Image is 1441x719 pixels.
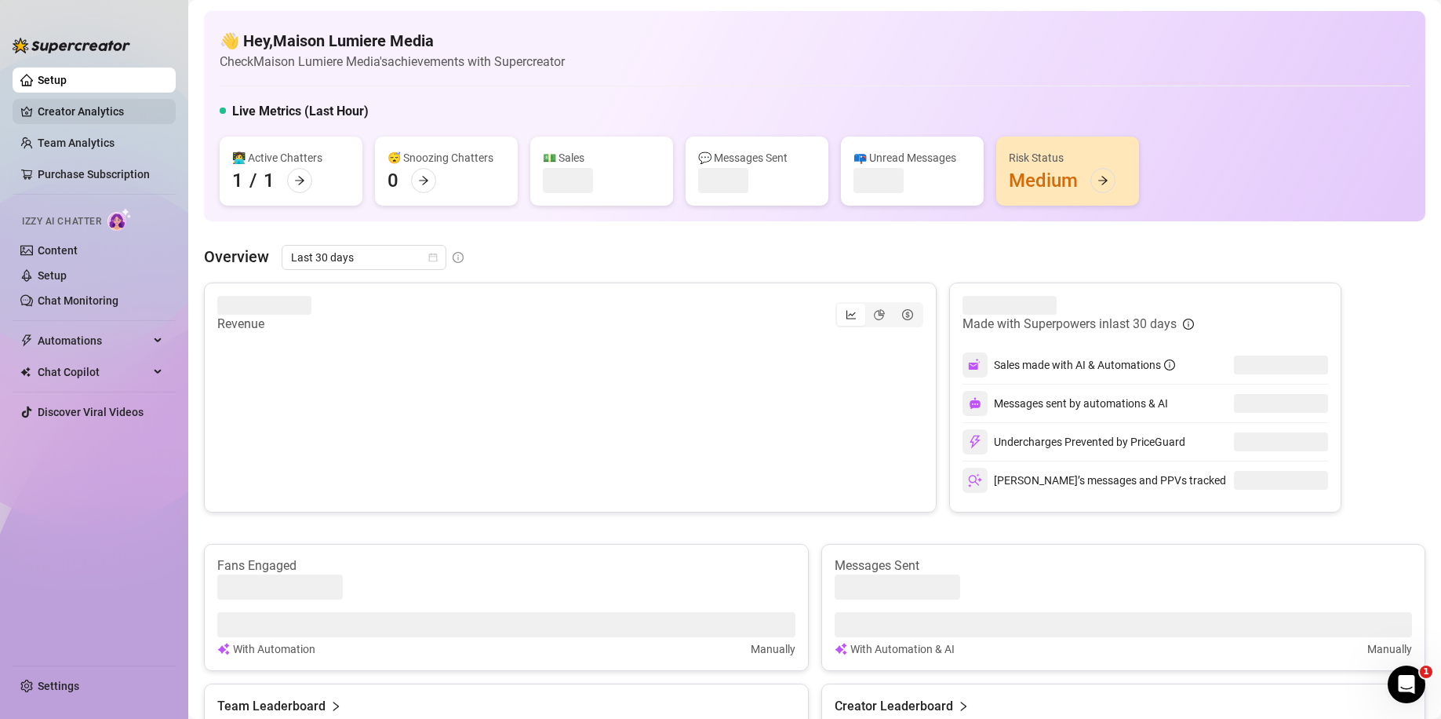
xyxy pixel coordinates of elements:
[38,168,150,181] a: Purchase Subscription
[751,641,795,658] article: Manually
[453,252,464,263] span: info-circle
[38,99,163,124] a: Creator Analytics
[994,356,1175,374] div: Sales made with AI & Automations
[1164,359,1175,370] span: info-circle
[969,397,981,410] img: svg%3e
[107,208,132,231] img: AI Chatter
[835,557,1413,575] article: Messages Sent
[217,557,795,575] article: Fans Engaged
[418,175,429,186] span: arrow-right
[388,168,398,193] div: 0
[38,269,67,282] a: Setup
[20,334,33,347] span: thunderbolt
[543,149,660,166] div: 💵 Sales
[22,214,101,229] span: Izzy AI Chatter
[232,102,369,121] h5: Live Metrics (Last Hour)
[232,149,350,166] div: 👩‍💻 Active Chatters
[38,680,79,692] a: Settings
[220,30,565,52] h4: 👋 Hey, Maison Lumiere Media
[38,359,149,385] span: Chat Copilot
[962,315,1177,334] article: Made with Superpowers in last 30 days
[962,468,1226,493] div: [PERSON_NAME]’s messages and PPVs tracked
[388,149,505,166] div: 😴 Snoozing Chatters
[968,473,982,487] img: svg%3e
[330,697,341,716] span: right
[38,74,67,86] a: Setup
[835,697,953,716] article: Creator Leaderboard
[291,246,437,269] span: Last 30 days
[1009,149,1126,166] div: Risk Status
[835,641,847,658] img: svg%3e
[38,328,149,353] span: Automations
[874,309,885,320] span: pie-chart
[1388,666,1425,703] iframe: Intercom live chat
[968,435,982,449] img: svg%3e
[233,641,315,658] article: With Automation
[38,406,144,418] a: Discover Viral Videos
[850,641,955,658] article: With Automation & AI
[902,309,913,320] span: dollar-circle
[853,149,971,166] div: 📪 Unread Messages
[968,358,982,372] img: svg%3e
[962,429,1185,454] div: Undercharges Prevented by PriceGuard
[232,168,243,193] div: 1
[20,367,31,378] img: Chat Copilot
[835,302,923,327] div: segmented control
[846,309,857,320] span: line-chart
[204,245,269,268] article: Overview
[428,253,438,262] span: calendar
[294,175,305,186] span: arrow-right
[1420,666,1432,678] span: 1
[1367,641,1412,658] article: Manually
[1183,319,1194,330] span: info-circle
[698,149,816,166] div: 💬 Messages Sent
[220,52,565,71] article: Check Maison Lumiere Media's achievements with Supercreator
[38,294,118,307] a: Chat Monitoring
[217,315,311,334] article: Revenue
[217,697,326,716] article: Team Leaderboard
[13,38,130,53] img: logo-BBDzfeDw.svg
[38,244,78,257] a: Content
[264,168,275,193] div: 1
[1097,175,1108,186] span: arrow-right
[962,391,1168,416] div: Messages sent by automations & AI
[38,137,115,149] a: Team Analytics
[217,641,230,658] img: svg%3e
[958,697,969,716] span: right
